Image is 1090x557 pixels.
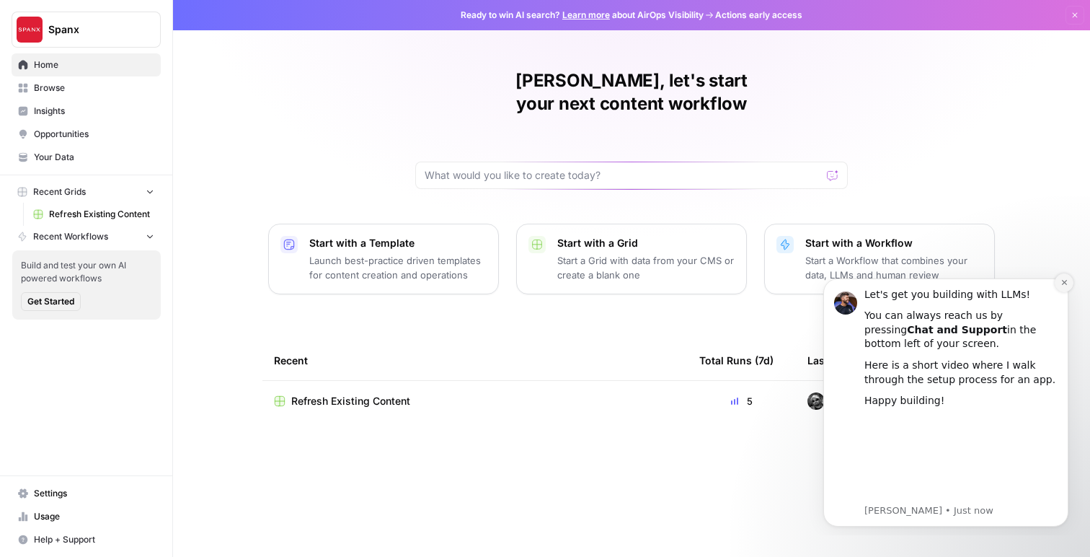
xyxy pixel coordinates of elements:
[425,168,821,183] input: What would you like to create today?
[802,266,1090,535] iframe: Intercom notifications message
[274,341,676,380] div: Recent
[34,533,154,546] span: Help + Support
[34,487,154,500] span: Settings
[49,208,154,221] span: Refresh Existing Content
[12,482,161,505] a: Settings
[253,8,272,27] button: Dismiss notification
[274,394,676,408] a: Refresh Existing Content
[21,259,152,285] span: Build and test your own AI powered workflows
[699,341,774,380] div: Total Runs (7d)
[268,224,499,294] button: Start with a TemplateLaunch best-practice driven templates for content creation and operations
[27,295,74,308] span: Get Started
[309,236,487,250] p: Start with a Template
[34,105,154,118] span: Insights
[33,185,86,198] span: Recent Grids
[12,505,161,528] a: Usage
[27,203,161,226] a: Refresh Existing Content
[12,53,161,76] a: Home
[557,236,735,250] p: Start with a Grid
[415,69,848,115] h1: [PERSON_NAME], let's start your next content workflow
[12,181,161,203] button: Recent Grids
[291,394,410,408] span: Refresh Existing Content
[12,100,161,123] a: Insights
[12,146,161,169] a: Your Data
[309,253,487,282] p: Launch best-practice driven templates for content creation and operations
[805,253,983,282] p: Start a Workflow that combines your data, LLMs and human review
[12,226,161,247] button: Recent Workflows
[34,82,154,95] span: Browse
[33,230,108,243] span: Recent Workflows
[461,9,704,22] span: Ready to win AI search? about AirOps Visibility
[12,76,161,100] a: Browse
[557,253,735,282] p: Start a Grid with data from your CMS or create a blank one
[17,17,43,43] img: Spanx Logo
[63,150,256,237] iframe: youtube
[12,123,161,146] a: Opportunities
[34,128,154,141] span: Opportunities
[562,9,610,20] a: Learn more
[516,224,747,294] button: Start with a GridStart a Grid with data from your CMS or create a blank one
[715,9,802,22] span: Actions early access
[764,224,995,294] button: Start with a WorkflowStart a Workflow that combines your data, LLMs and human review
[34,151,154,164] span: Your Data
[34,58,154,71] span: Home
[63,239,256,252] p: Message from Steven, sent Just now
[12,528,161,551] button: Help + Support
[21,292,81,311] button: Get Started
[699,394,784,408] div: 5
[34,510,154,523] span: Usage
[805,236,983,250] p: Start with a Workflow
[48,22,136,37] span: Spanx
[12,12,161,48] button: Workspace: Spanx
